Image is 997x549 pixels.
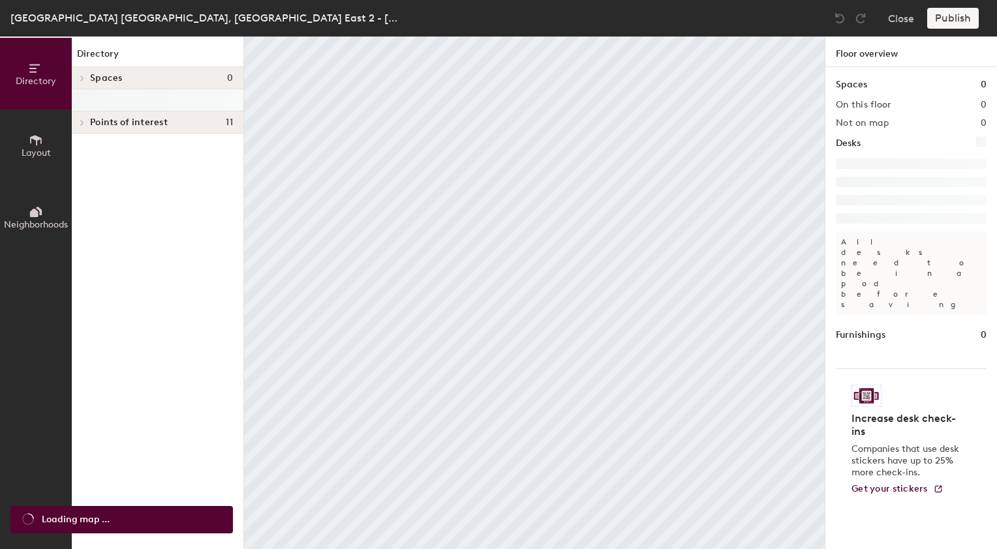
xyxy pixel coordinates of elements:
img: Sticker logo [851,385,882,407]
div: [GEOGRAPHIC_DATA] [GEOGRAPHIC_DATA], [GEOGRAPHIC_DATA] East 2 - [GEOGRAPHIC_DATA] [10,10,402,26]
p: All desks need to be in a pod before saving [836,231,987,315]
span: 11 [226,117,233,128]
h1: Floor overview [825,37,997,67]
h2: 0 [981,100,987,110]
span: Layout [22,147,51,158]
span: Neighborhoods [4,219,68,230]
h1: 0 [981,328,987,342]
h2: 0 [981,118,987,128]
span: 0 [227,73,233,83]
span: Points of interest [90,117,168,128]
img: Redo [854,12,867,25]
h4: Increase desk check-ins [851,412,963,438]
span: Loading map ... [42,512,110,527]
span: Get your stickers [851,483,928,494]
h1: Spaces [836,78,867,92]
h1: 0 [981,78,987,92]
a: Get your stickers [851,484,943,495]
img: Undo [833,12,846,25]
h2: Not on map [836,118,889,128]
span: Spaces [90,73,123,83]
h2: On this floor [836,100,891,110]
h1: Directory [72,47,243,67]
button: Close [888,8,914,29]
p: Companies that use desk stickers have up to 25% more check-ins. [851,443,963,479]
h1: Furnishings [836,328,885,342]
canvas: Map [244,37,825,549]
h1: Desks [836,136,861,151]
span: Directory [16,76,56,87]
